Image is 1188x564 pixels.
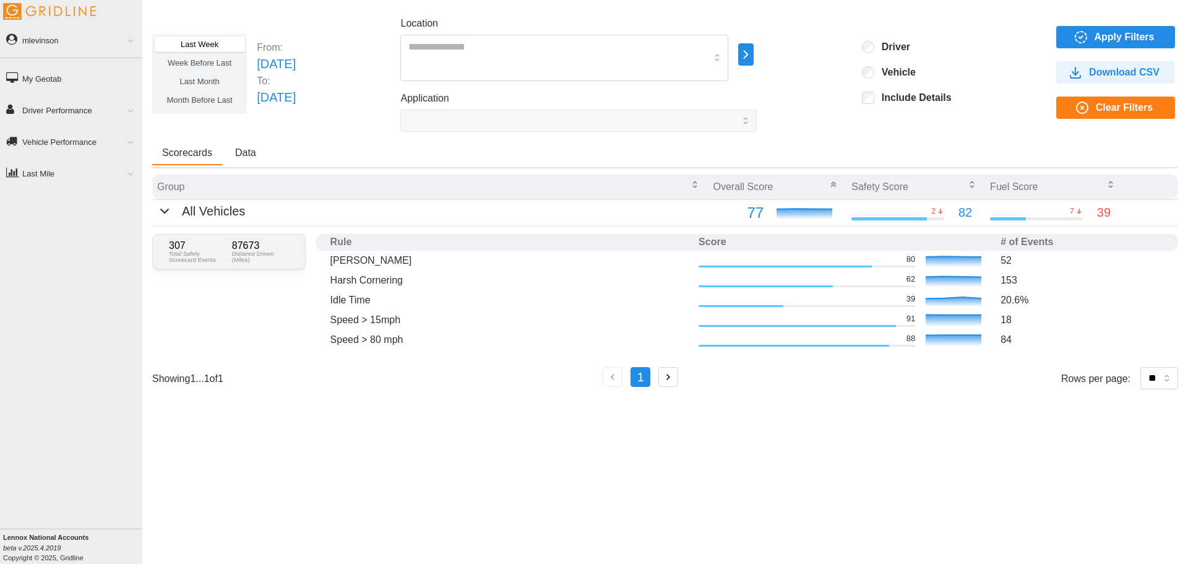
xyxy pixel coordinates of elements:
label: Location [400,16,438,32]
p: 77 [713,201,764,225]
button: Clear Filters [1056,97,1175,119]
label: Vehicle [874,66,916,79]
p: Speed > 80 mph [330,332,689,347]
label: Include Details [874,92,952,104]
b: Lennox National Accounts [3,534,88,541]
p: 18 [1001,313,1163,327]
p: [DATE] [257,88,296,107]
button: Download CSV [1056,61,1175,84]
p: 87673 [232,241,289,251]
p: 39 [906,293,915,305]
p: 7 [1070,206,1074,217]
p: To: [257,74,296,88]
p: 153 [1001,273,1163,287]
th: Score [694,234,996,251]
p: Overall Score [713,180,773,194]
p: 84 [1001,332,1163,347]
p: Total Safety Scorecard Events [169,251,226,262]
span: Clear Filters [1096,97,1153,118]
label: Application [400,91,449,106]
p: 307 [169,241,226,251]
p: 62 [906,274,915,285]
button: Apply Filters [1056,26,1175,48]
p: Showing 1 ... 1 of 1 [152,371,223,386]
div: Copyright © 2025, Gridline [3,532,142,563]
i: beta v.2025.4.2019 [3,544,61,552]
span: Scorecards [162,148,212,158]
span: Last Month [179,77,219,86]
p: [DATE] [257,54,296,74]
p: Safety Score [851,180,908,194]
span: Download CSV [1089,62,1160,83]
p: Group [157,180,184,194]
span: Apply Filters [1095,27,1155,48]
th: # of Events [996,234,1168,251]
button: All Vehicles [157,202,245,221]
p: 80 [906,254,915,265]
p: 39 [1097,203,1111,222]
p: 88 [906,333,915,344]
span: Last Week [181,40,218,49]
label: Driver [874,41,910,53]
span: Month Before Last [167,95,233,105]
p: Rows per page: [1061,371,1130,386]
p: 2 [931,206,936,217]
p: [PERSON_NAME] [330,253,689,267]
p: 82 [958,203,972,222]
p: All Vehicles [182,202,245,221]
p: 52 [1001,253,1163,267]
th: Rule [325,234,694,251]
p: Idle Time [330,293,689,307]
p: Distance Driven (Miles) [232,251,289,262]
p: Harsh Cornering [330,273,689,287]
span: Week Before Last [168,58,231,67]
span: 20.6 % [1001,295,1028,305]
p: From: [257,40,296,54]
p: Speed > 15mph [330,313,689,327]
img: Gridline [3,3,96,20]
p: 91 [906,313,915,324]
button: 1 [631,367,650,387]
span: Data [235,148,256,158]
p: Fuel Score [990,180,1038,194]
